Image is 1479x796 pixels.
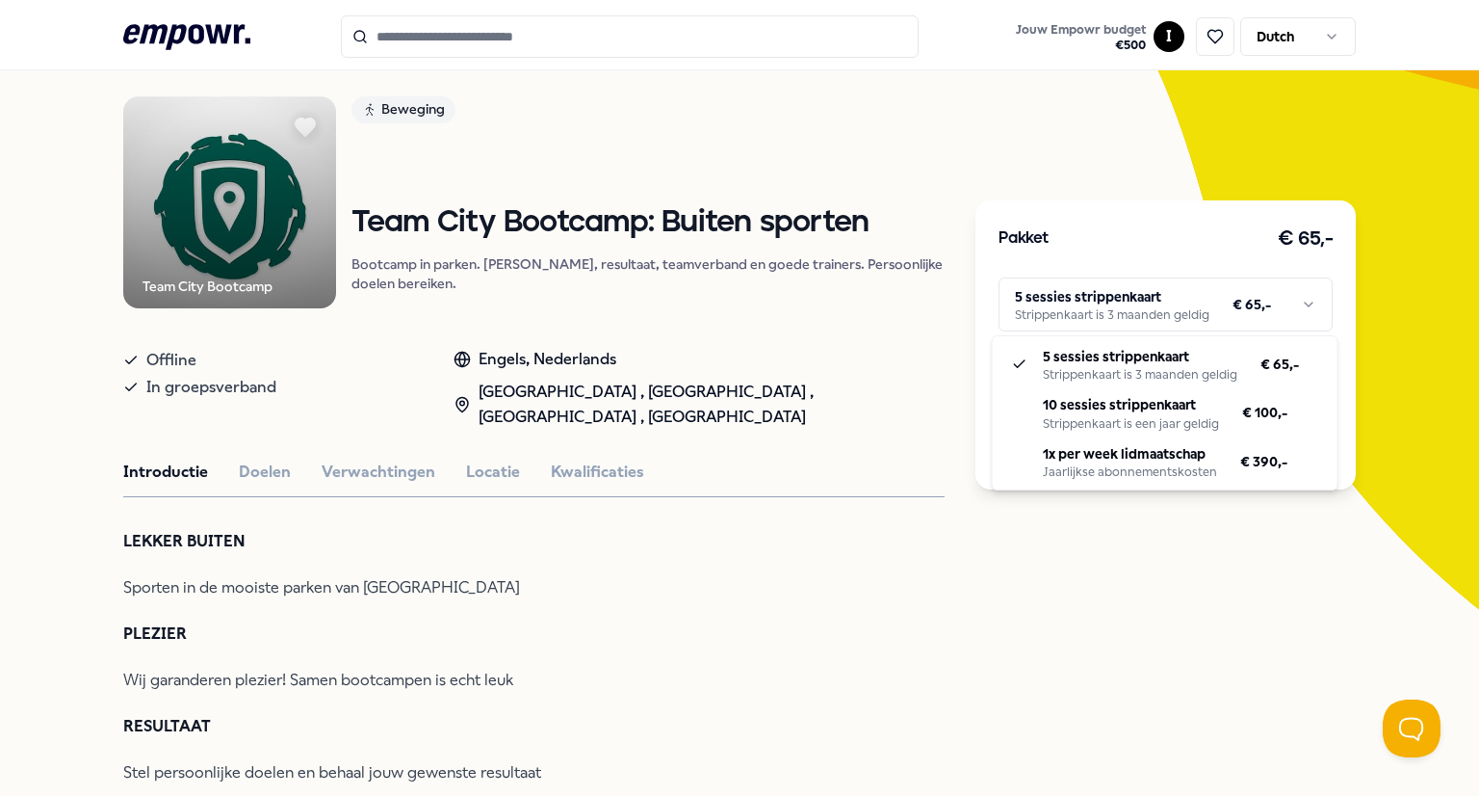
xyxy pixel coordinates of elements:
span: € 100,- [1242,402,1287,423]
div: Strippenkaart is een jaar geldig [1043,416,1219,432]
p: 5 sessies strippenkaart [1043,346,1237,367]
div: Jaarlijkse abonnementskosten [1043,464,1217,480]
div: Strippenkaart is 3 maanden geldig [1043,367,1237,383]
p: 10 sessies strippenkaart [1043,394,1219,415]
span: € 390,- [1240,451,1287,472]
p: 1x per week lidmaatschap [1043,443,1217,464]
span: € 65,- [1260,354,1299,375]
